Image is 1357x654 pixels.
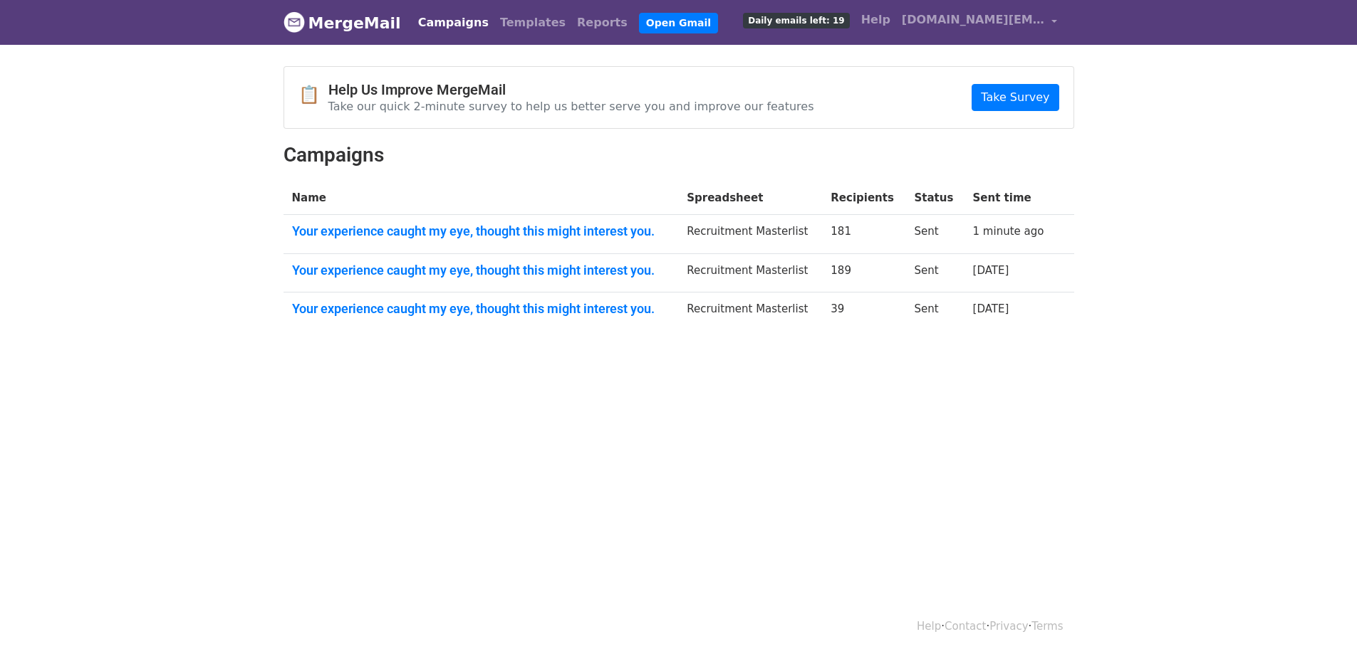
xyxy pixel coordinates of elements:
[965,181,1056,215] th: Sent time
[822,292,905,331] td: 39
[284,181,679,215] th: Name
[822,181,905,215] th: Recipients
[902,11,1044,28] span: [DOMAIN_NAME][EMAIL_ADDRESS][DOMAIN_NAME]
[743,13,849,28] span: Daily emails left: 19
[917,620,941,633] a: Help
[905,292,964,331] td: Sent
[822,253,905,292] td: 189
[973,264,1009,277] a: [DATE]
[737,6,855,34] a: Daily emails left: 19
[973,225,1044,238] a: 1 minute ago
[905,215,964,254] td: Sent
[905,253,964,292] td: Sent
[292,301,670,317] a: Your experience caught my eye, thought this might interest you.
[1031,620,1063,633] a: Terms
[989,620,1028,633] a: Privacy
[284,8,401,38] a: MergeMail
[905,181,964,215] th: Status
[973,302,1009,315] a: [DATE]
[972,84,1059,111] a: Take Survey
[896,6,1063,39] a: [DOMAIN_NAME][EMAIL_ADDRESS][DOMAIN_NAME]
[856,6,896,34] a: Help
[298,85,328,105] span: 📋
[571,9,633,37] a: Reports
[328,81,814,98] h4: Help Us Improve MergeMail
[678,292,822,331] td: Recruitment Masterlist
[678,253,822,292] td: Recruitment Masterlist
[412,9,494,37] a: Campaigns
[822,215,905,254] td: 181
[292,223,670,239] a: Your experience caught my eye, thought this might interest you.
[678,215,822,254] td: Recruitment Masterlist
[292,263,670,278] a: Your experience caught my eye, thought this might interest you.
[945,620,986,633] a: Contact
[284,11,305,33] img: MergeMail logo
[678,181,822,215] th: Spreadsheet
[639,13,718,33] a: Open Gmail
[494,9,571,37] a: Templates
[284,143,1074,167] h2: Campaigns
[328,99,814,114] p: Take our quick 2-minute survey to help us better serve you and improve our features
